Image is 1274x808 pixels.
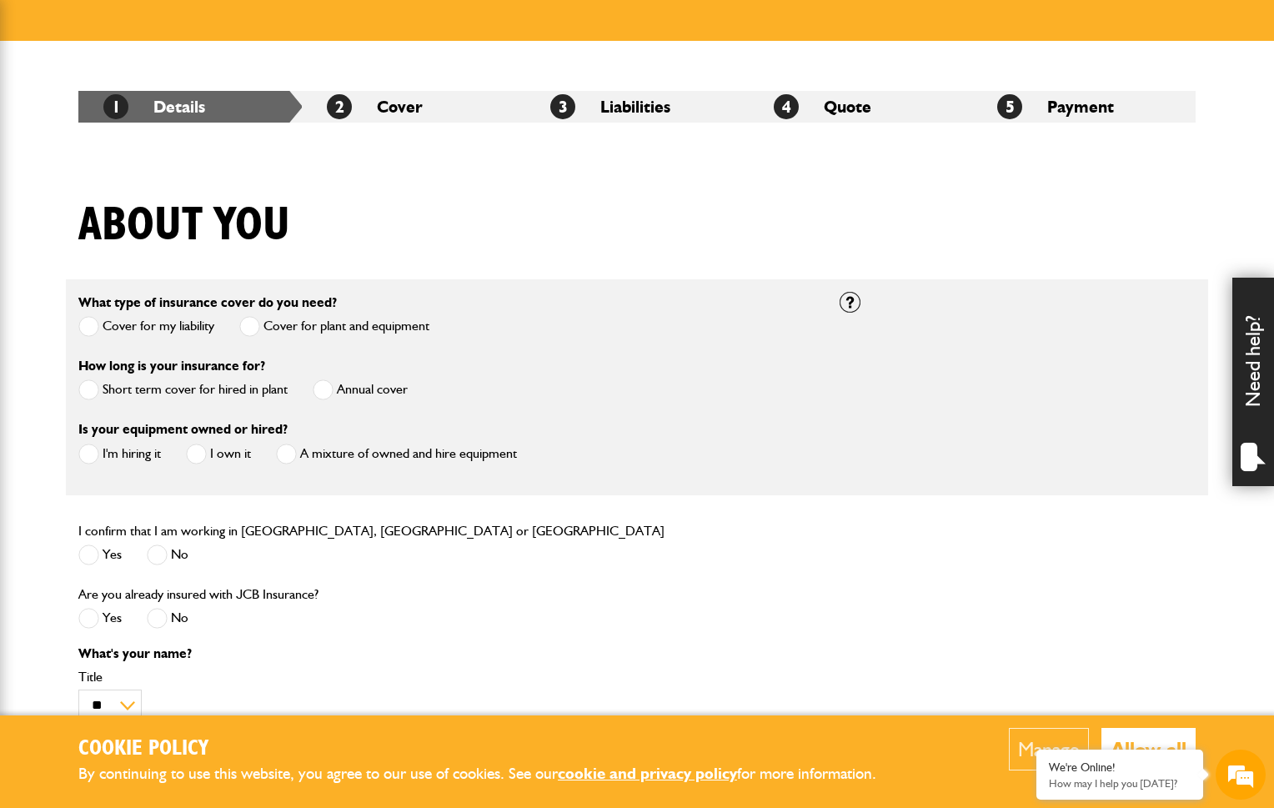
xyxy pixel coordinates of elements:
[1232,278,1274,486] div: Need help?
[550,94,575,119] span: 3
[78,608,122,629] label: Yes
[22,302,304,499] textarea: Type your message and hit 'Enter'
[749,91,972,123] li: Quote
[78,545,122,565] label: Yes
[28,93,70,116] img: d_20077148190_company_1631870298795_20077148190
[313,379,408,400] label: Annual cover
[186,444,251,464] label: I own it
[87,93,280,115] div: Chat with us now
[78,379,288,400] label: Short term cover for hired in plant
[22,203,304,240] input: Enter your email address
[997,94,1022,119] span: 5
[525,91,749,123] li: Liabilities
[147,608,188,629] label: No
[302,91,525,123] li: Cover
[1009,728,1089,770] button: Manage
[239,316,429,337] label: Cover for plant and equipment
[78,359,265,373] label: How long is your insurance for?
[327,94,352,119] span: 2
[273,8,313,48] div: Minimize live chat window
[78,91,302,123] li: Details
[1049,760,1191,775] div: We're Online!
[78,736,904,762] h2: Cookie Policy
[78,296,337,309] label: What type of insurance cover do you need?
[276,444,517,464] label: A mixture of owned and hire equipment
[22,154,304,191] input: Enter your last name
[78,670,815,684] label: Title
[78,423,288,436] label: Is your equipment owned or hired?
[78,198,290,253] h1: About you
[1049,777,1191,790] p: How may I help you today?
[774,94,799,119] span: 4
[78,761,904,787] p: By continuing to use this website, you agree to our use of cookies. See our for more information.
[558,764,737,783] a: cookie and privacy policy
[78,524,665,538] label: I confirm that I am working in [GEOGRAPHIC_DATA], [GEOGRAPHIC_DATA] or [GEOGRAPHIC_DATA]
[78,588,318,601] label: Are you already insured with JCB Insurance?
[1101,728,1196,770] button: Allow all
[147,545,188,565] label: No
[972,91,1196,123] li: Payment
[22,253,304,289] input: Enter your phone number
[78,647,815,660] p: What's your name?
[227,514,303,536] em: Start Chat
[78,444,161,464] label: I'm hiring it
[103,94,128,119] span: 1
[78,316,214,337] label: Cover for my liability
